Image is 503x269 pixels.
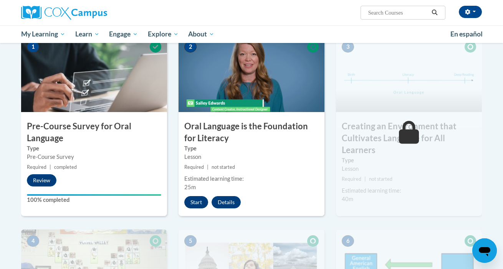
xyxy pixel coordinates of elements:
span: 3 [342,41,354,53]
span: Required [342,176,361,182]
iframe: Button to launch messaging window [472,238,497,263]
div: Pre-Course Survey [27,153,161,161]
span: 25m [184,184,196,190]
span: | [364,176,366,182]
img: Course Image [179,35,324,112]
a: Learn [70,25,104,43]
a: My Learning [16,25,70,43]
label: Type [184,144,319,153]
span: | [50,164,51,170]
h3: Pre-Course Survey for Oral Language [21,120,167,144]
button: Details [212,196,241,208]
span: 40m [342,196,353,202]
span: About [188,30,214,39]
label: Type [27,144,161,153]
span: 1 [27,41,39,53]
div: Lesson [342,165,476,173]
img: Course Image [336,35,482,112]
button: Review [27,174,56,186]
div: Lesson [184,153,319,161]
span: My Learning [21,30,65,39]
button: Search [429,8,440,17]
div: Your progress [27,194,161,196]
img: Cox Campus [21,6,107,20]
a: Engage [104,25,143,43]
h3: Oral Language is the Foundation for Literacy [179,120,324,144]
span: En español [450,30,483,38]
input: Search Courses [367,8,429,17]
span: Learn [75,30,99,39]
a: About [184,25,220,43]
label: 100% completed [27,196,161,204]
h3: Creating an Environment that Cultivates Language for All Learners [336,120,482,156]
img: Course Image [21,35,167,112]
a: Explore [143,25,184,43]
span: 2 [184,41,197,53]
a: Cox Campus [21,6,167,20]
button: Start [184,196,208,208]
label: Type [342,156,476,165]
div: Estimated learning time: [184,175,319,183]
a: En español [445,26,488,42]
span: not started [212,164,235,170]
span: Explore [148,30,179,39]
span: Engage [109,30,138,39]
span: | [207,164,208,170]
span: Required [27,164,46,170]
span: 5 [184,235,197,247]
span: not started [369,176,392,182]
span: 6 [342,235,354,247]
span: Required [184,164,204,170]
span: completed [54,164,77,170]
span: 4 [27,235,39,247]
div: Estimated learning time: [342,186,476,195]
button: Account Settings [459,6,482,18]
div: Main menu [10,25,493,43]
